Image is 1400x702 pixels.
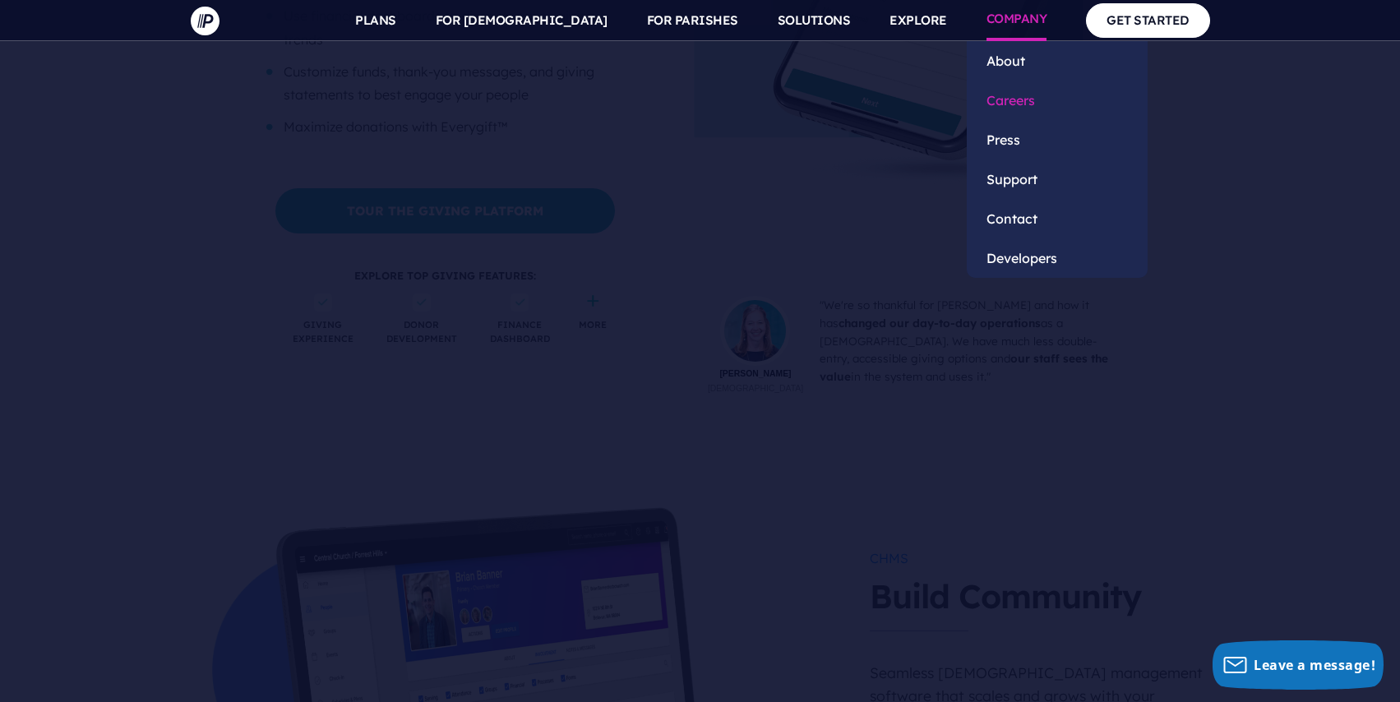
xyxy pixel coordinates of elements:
a: GET STARTED [1086,3,1210,37]
button: Leave a message! [1213,640,1384,690]
a: Contact [967,199,1148,238]
a: Developers [967,238,1148,278]
a: Press [967,120,1148,159]
a: Support [967,159,1148,199]
a: Careers [967,81,1148,120]
span: Leave a message! [1254,656,1375,674]
a: About [967,41,1148,81]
